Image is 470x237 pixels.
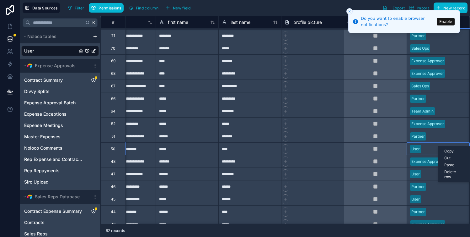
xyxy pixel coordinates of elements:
[437,18,455,25] button: Enable
[126,3,161,13] button: Find column
[75,6,84,10] span: Filter
[163,3,193,13] button: New field
[231,19,250,25] span: last name
[380,3,407,13] button: Export
[111,121,115,126] div: 52
[111,184,115,189] div: 46
[111,222,115,227] div: 43
[438,155,470,162] div: Cut
[111,134,115,139] div: 51
[111,71,115,76] div: 68
[293,19,322,25] span: profile picture
[111,46,115,51] div: 70
[23,3,60,13] button: Data Sources
[105,20,121,25] div: #
[111,159,115,164] div: 48
[111,109,115,114] div: 64
[411,96,425,102] div: Partner
[411,108,434,114] div: Team Admin
[411,159,444,164] div: Expense Approver
[434,3,467,13] button: New record
[173,6,191,10] span: New field
[111,33,115,38] div: 71
[111,172,115,177] div: 47
[431,3,467,13] a: New record
[411,121,444,127] div: Expense Approver
[411,171,420,177] div: User
[411,209,425,215] div: Partner
[89,3,126,13] a: Permissions
[438,168,470,180] div: Delete row
[111,58,115,63] div: 69
[411,196,420,202] div: User
[411,134,425,139] div: Partner
[136,6,158,10] span: Find column
[411,33,425,39] div: Partner
[111,197,115,202] div: 45
[89,3,123,13] button: Permissions
[411,58,444,64] div: Expense Approver
[411,83,429,89] div: Sales Ops
[438,162,470,168] div: Paste
[65,3,87,13] button: Filter
[411,71,444,76] div: Expense Approver
[99,6,121,10] span: Permissions
[407,3,431,13] button: Import
[106,228,125,233] span: 62 records
[111,146,115,152] div: 50
[111,96,115,101] div: 66
[361,15,435,28] div: Do you want to enable browser notifications?
[411,184,425,190] div: Partner
[111,84,115,89] div: 67
[111,209,116,214] div: 44
[411,46,429,51] div: Sales Ops
[168,19,188,25] span: first name
[346,8,353,14] button: Close toast
[411,222,444,227] div: Expense Approver
[438,148,470,155] div: Copy
[411,146,420,152] div: User
[92,20,96,25] span: K
[32,6,58,10] span: Data Sources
